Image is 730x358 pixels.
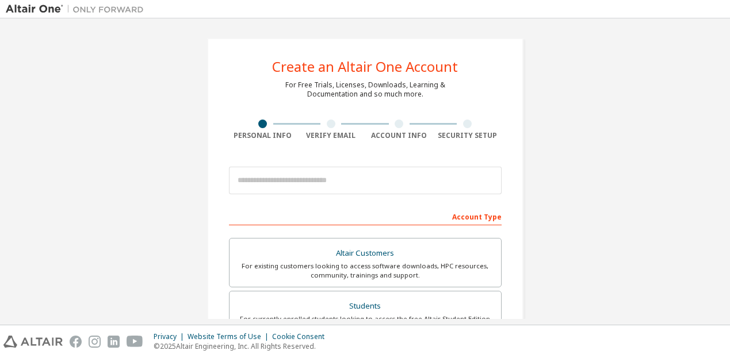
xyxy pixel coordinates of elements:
[154,341,331,351] p: © 2025 Altair Engineering, Inc. All Rights Reserved.
[70,336,82,348] img: facebook.svg
[188,332,272,341] div: Website Terms of Use
[433,131,502,140] div: Security Setup
[229,131,297,140] div: Personal Info
[236,245,494,261] div: Altair Customers
[154,332,188,341] div: Privacy
[297,131,365,140] div: Verify Email
[236,314,494,333] div: For currently enrolled students looking to access the free Altair Student Edition bundle and all ...
[6,3,150,15] img: Altair One
[272,332,331,341] div: Cookie Consent
[3,336,63,348] img: altair_logo.svg
[272,60,458,74] div: Create an Altair One Account
[127,336,143,348] img: youtube.svg
[236,261,494,280] div: For existing customers looking to access software downloads, HPC resources, community, trainings ...
[108,336,120,348] img: linkedin.svg
[89,336,101,348] img: instagram.svg
[365,131,434,140] div: Account Info
[285,80,445,99] div: For Free Trials, Licenses, Downloads, Learning & Documentation and so much more.
[236,298,494,314] div: Students
[229,207,502,225] div: Account Type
